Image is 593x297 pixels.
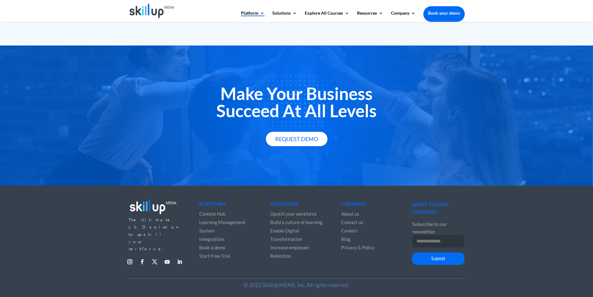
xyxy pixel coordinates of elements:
a: Company [391,11,416,22]
a: Upskill your workforce [270,211,317,217]
a: Follow on X [150,257,160,267]
a: Book your demo [423,6,465,20]
a: Integrations [199,236,225,242]
h2: Make Your Business Succeed At All Levels [129,85,465,122]
a: Request Demo [266,132,327,146]
iframe: Chat Widget [562,267,593,297]
a: Solutions [272,11,297,22]
a: Careers [341,228,358,233]
a: Learning Management System [199,219,246,233]
a: Platform [241,11,265,22]
a: Explore All Courses [305,11,349,22]
h4: Solutions [270,201,322,209]
button: Submit [412,252,464,265]
span: The Ultimate L&D solution to upskill your workforce. [129,217,180,251]
a: Blog [341,236,351,242]
a: Start Free Trial [199,253,230,259]
a: Follow on Instagram [125,257,135,267]
a: Increase employee Retention [270,245,309,259]
a: Book a demo [199,245,225,250]
a: Contact us [341,219,363,225]
span: Submit [431,256,445,261]
a: Privacy & Policy [341,245,374,250]
h4: Platform [199,201,252,209]
p: Subscribe to our newsletter [412,220,464,235]
a: Resources [357,11,383,22]
a: Build a culture of learning [270,219,322,225]
a: Follow on Facebook [137,257,147,267]
img: footer_logo [129,197,178,215]
a: About us [341,211,359,217]
img: Skillup Mena [129,4,175,18]
a: Content Hub [199,211,225,217]
a: Follow on Youtube [162,257,172,267]
a: Enable Digital Transformation [270,228,302,242]
a: Follow on LinkedIn [175,257,185,267]
p: © 2022 SkillUp MENA, Inc. All rights reserved. [129,281,465,289]
span: WANT TO STAY UPDATED? [412,201,448,214]
h4: Company [341,201,393,209]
